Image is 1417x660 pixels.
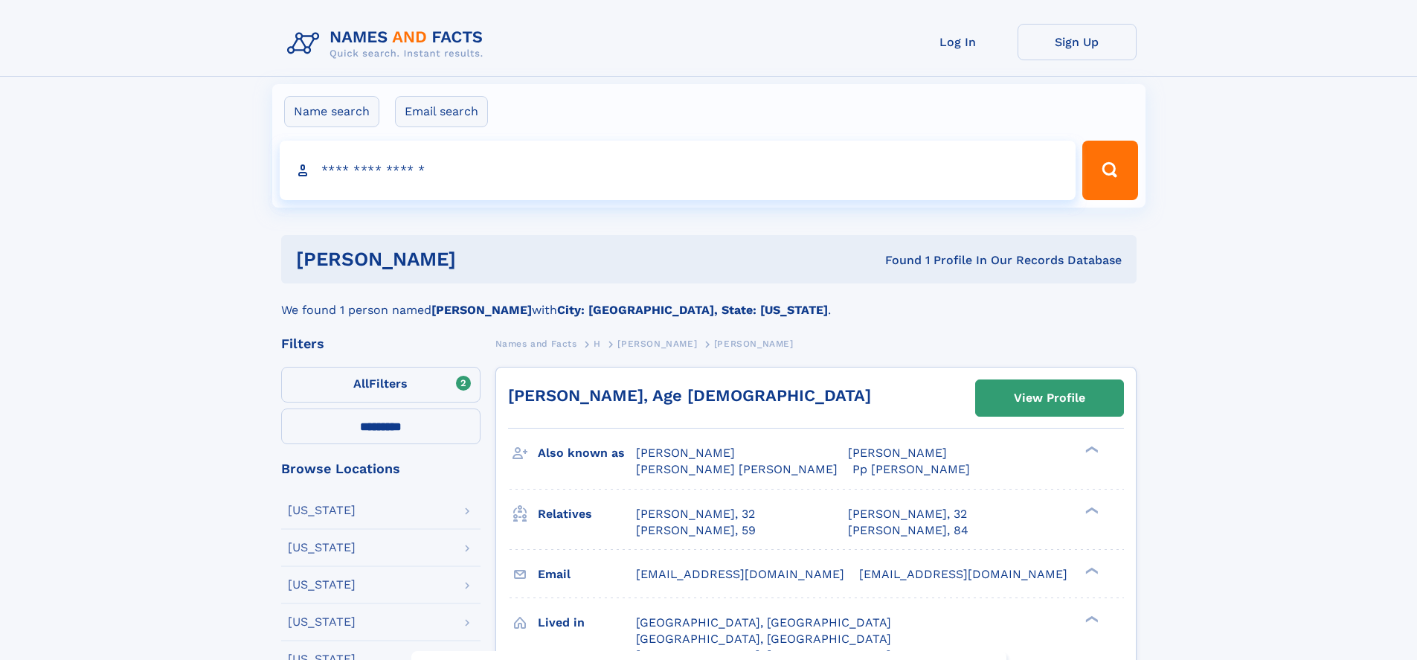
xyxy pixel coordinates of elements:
label: Name search [284,96,379,127]
span: [PERSON_NAME] [848,446,947,460]
h3: Also known as [538,440,636,466]
a: [PERSON_NAME], 32 [636,506,755,522]
span: Pp [PERSON_NAME] [852,462,970,476]
b: City: [GEOGRAPHIC_DATA], State: [US_STATE] [557,303,828,317]
div: ❯ [1082,505,1099,515]
span: [PERSON_NAME] [714,339,794,349]
div: [US_STATE] [288,579,356,591]
span: [GEOGRAPHIC_DATA], [GEOGRAPHIC_DATA] [636,615,891,629]
div: [US_STATE] [288,616,356,628]
span: [EMAIL_ADDRESS][DOMAIN_NAME] [636,567,844,581]
div: Browse Locations [281,462,481,475]
h3: Relatives [538,502,636,527]
a: [PERSON_NAME] [617,334,697,353]
a: [PERSON_NAME], 59 [636,522,756,539]
div: ❯ [1082,445,1099,455]
div: Filters [281,337,481,350]
span: All [353,377,369,391]
div: ❯ [1082,566,1099,575]
a: H [594,334,601,353]
h3: Lived in [538,610,636,635]
span: H [594,339,601,349]
div: We found 1 person named with . [281,283,1137,319]
a: Names and Facts [495,334,577,353]
h1: [PERSON_NAME] [296,250,671,269]
img: Logo Names and Facts [281,24,495,64]
div: ❯ [1082,614,1099,624]
span: [EMAIL_ADDRESS][DOMAIN_NAME] [859,567,1067,581]
b: [PERSON_NAME] [431,303,532,317]
h3: Email [538,562,636,587]
a: [PERSON_NAME], 32 [848,506,967,522]
a: [PERSON_NAME], 84 [848,522,968,539]
button: Search Button [1082,141,1137,200]
input: search input [280,141,1076,200]
span: [GEOGRAPHIC_DATA], [GEOGRAPHIC_DATA] [636,632,891,646]
div: Found 1 Profile In Our Records Database [670,252,1122,269]
span: [PERSON_NAME] [PERSON_NAME] [636,462,838,476]
span: [PERSON_NAME] [636,446,735,460]
div: View Profile [1014,381,1085,415]
a: Log In [899,24,1018,60]
div: [US_STATE] [288,542,356,554]
a: Sign Up [1018,24,1137,60]
label: Filters [281,367,481,403]
span: [PERSON_NAME] [617,339,697,349]
div: [US_STATE] [288,504,356,516]
label: Email search [395,96,488,127]
a: View Profile [976,380,1123,416]
a: [PERSON_NAME], Age [DEMOGRAPHIC_DATA] [508,386,871,405]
